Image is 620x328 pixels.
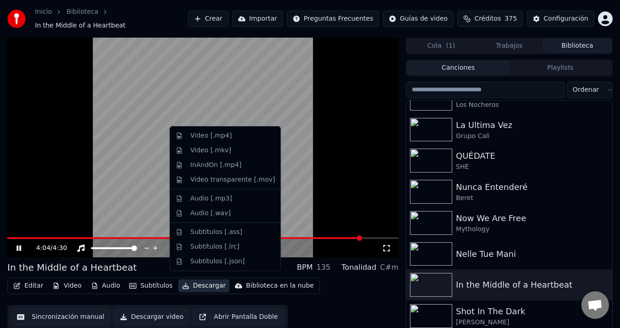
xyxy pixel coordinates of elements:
[190,242,239,251] div: Subtítulos [.lrc]
[456,212,609,225] div: Now We Are Free
[456,305,609,318] div: Shot In The Dark
[456,150,609,162] div: QUÉDATE
[190,257,245,266] div: Subtítulos [.json]
[188,11,228,27] button: Crear
[505,14,517,23] span: 375
[35,7,52,17] a: Inicio
[36,244,58,253] div: /
[509,61,611,74] button: Playlists
[380,262,398,273] div: C#m
[456,194,609,203] div: Beret
[407,39,475,52] button: Cola
[456,119,609,132] div: La Ultima Vez
[7,261,137,274] div: In the Middle of a Heartbeat
[114,309,189,325] button: Descargar video
[543,39,611,52] button: Biblioteca
[232,11,283,27] button: Importar
[190,194,232,203] div: Audio [.mp3]
[10,279,47,292] button: Editar
[190,209,231,218] div: Audio [.wav]
[287,11,379,27] button: Preguntas Frecuentes
[544,14,588,23] div: Configuración
[446,41,455,50] span: ( 1 )
[53,244,67,253] span: 4:30
[125,279,176,292] button: Subtítulos
[457,11,523,27] button: Créditos375
[456,162,609,172] div: SHÉ
[246,281,314,290] div: Biblioteca en la nube
[49,279,85,292] button: Video
[36,244,50,253] span: 4:04
[178,279,230,292] button: Descargar
[456,132,609,141] div: Grupo Cali
[475,39,543,52] button: Trabajos
[190,161,242,170] div: InAndOn [.mp4]
[11,309,110,325] button: Sincronización manual
[297,262,313,273] div: BPM
[316,262,330,273] div: 135
[193,309,284,325] button: Abrir Pantalla Doble
[190,146,231,155] div: Video [.mkv]
[456,225,609,234] div: Mythology
[190,131,232,140] div: Video [.mp4]
[190,228,242,237] div: Subtítulos [.ass]
[190,175,275,184] div: Video transparente [.mov]
[456,181,609,194] div: Nunca Entenderé
[456,248,609,261] div: Nelle Tue Mani
[35,21,125,30] span: In the Middle of a Heartbeat
[341,262,376,273] div: Tonalidad
[87,279,124,292] button: Audio
[67,7,98,17] a: Biblioteca
[456,278,609,291] div: In the Middle of a Heartbeat
[456,318,609,327] div: [PERSON_NAME]
[474,14,501,23] span: Créditos
[383,11,454,27] button: Guías de video
[581,291,609,319] a: Chat abierto
[573,85,599,95] span: Ordenar
[407,61,509,74] button: Canciones
[7,10,26,28] img: youka
[456,100,609,110] div: Los Nocheros
[527,11,594,27] button: Configuración
[35,7,188,30] nav: breadcrumb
